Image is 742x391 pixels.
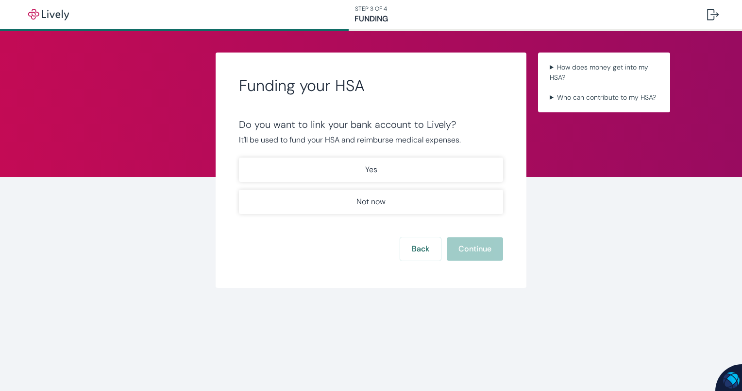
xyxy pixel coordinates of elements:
[21,9,76,20] img: Lively
[699,3,726,26] button: Log out
[356,196,386,208] p: Not now
[365,164,377,176] p: Yes
[239,158,503,182] button: Yes
[239,190,503,214] button: Not now
[546,90,662,105] summary: Who can contribute to my HSA?
[400,237,441,261] button: Back
[546,60,662,85] summary: How does money get into my HSA?
[239,134,503,146] p: It'll be used to fund your HSA and reimburse medical expenses.
[239,119,503,130] div: Do you want to link your bank account to Lively?
[239,76,503,95] h2: Funding your HSA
